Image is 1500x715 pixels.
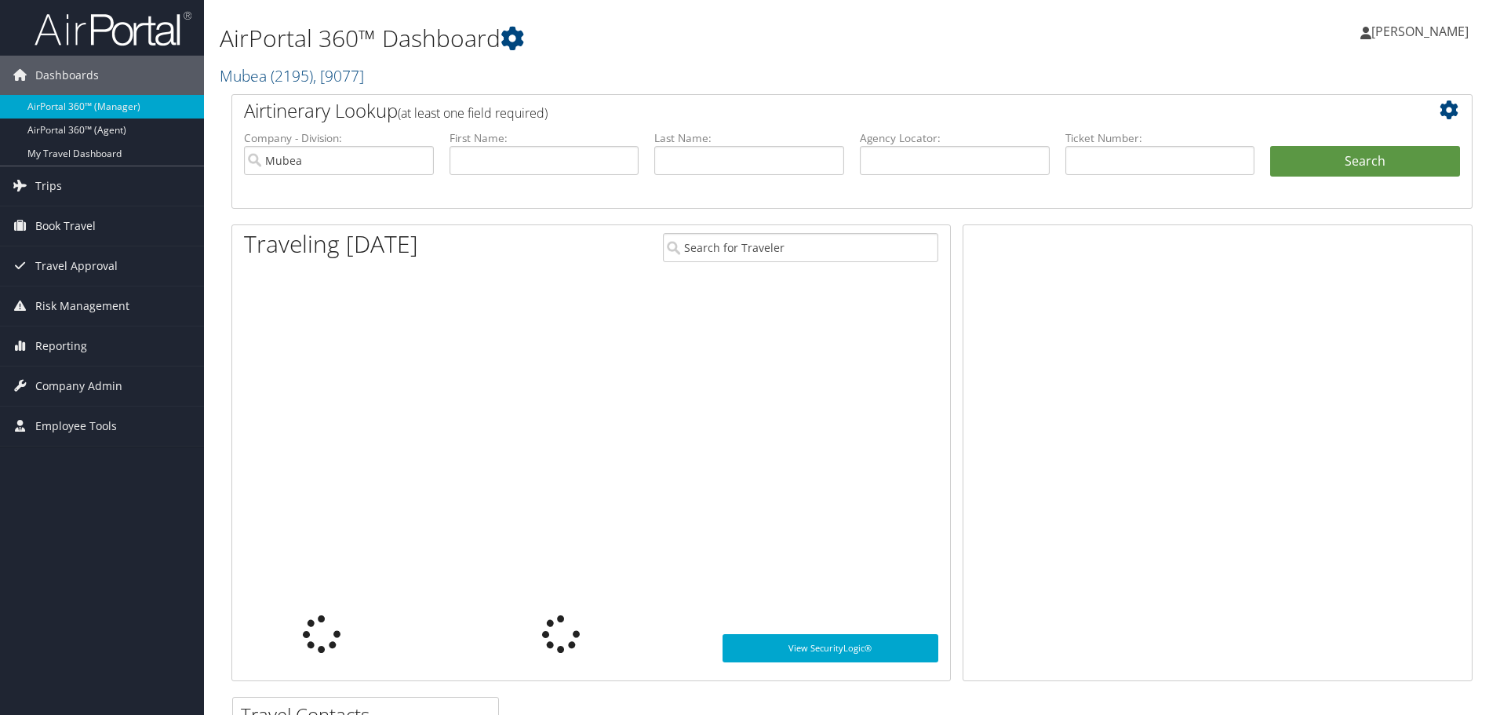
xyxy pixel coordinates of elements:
h1: Traveling [DATE] [244,228,418,261]
button: Search [1270,146,1460,177]
a: [PERSON_NAME] [1360,8,1484,55]
span: Book Travel [35,206,96,246]
span: (at least one field required) [398,104,548,122]
a: View SecurityLogic® [723,634,938,662]
h1: AirPortal 360™ Dashboard [220,22,1063,55]
span: Employee Tools [35,407,117,446]
span: Company Admin [35,367,122,406]
span: Risk Management [35,286,129,326]
span: Travel Approval [35,246,118,286]
span: Reporting [35,326,87,366]
img: airportal-logo.png [35,10,191,47]
label: First Name: [450,130,639,146]
label: Ticket Number: [1065,130,1255,146]
input: Search for Traveler [663,233,938,262]
a: Mubea [220,65,364,86]
span: Trips [35,166,62,206]
h2: Airtinerary Lookup [244,97,1356,124]
span: , [ 9077 ] [313,65,364,86]
span: ( 2195 ) [271,65,313,86]
label: Company - Division: [244,130,434,146]
span: Dashboards [35,56,99,95]
label: Last Name: [654,130,844,146]
label: Agency Locator: [860,130,1050,146]
span: [PERSON_NAME] [1371,23,1469,40]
